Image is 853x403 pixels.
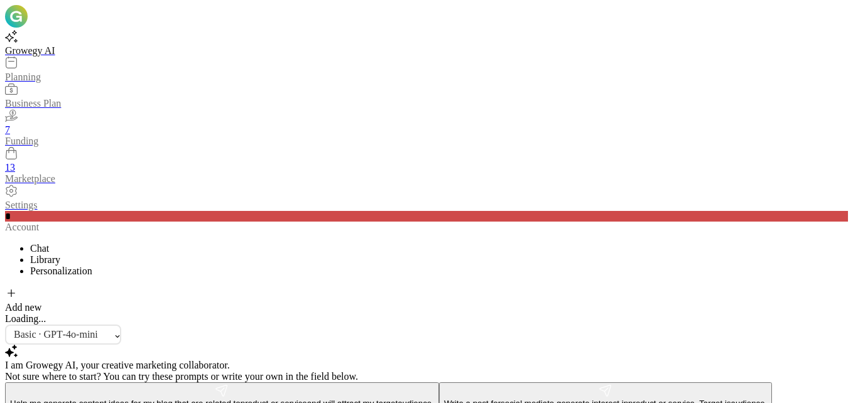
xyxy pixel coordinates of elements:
div: I am Growegy AI, your creative marketing collaborator. [5,360,848,371]
div: Business Plan [5,98,848,109]
a: Growegy AI [5,30,848,56]
li: Chat [30,243,848,254]
div: Settings [5,200,848,211]
div: Account [5,222,848,233]
div: *Account [5,211,848,233]
span: 7 [5,124,10,135]
li: Library [30,254,848,266]
a: 7Funding [5,109,848,147]
a: Settings [5,185,848,211]
div: Planning [5,72,848,83]
div: Marketplace [5,173,848,185]
span: Loading... [5,313,46,324]
div: Basic · GPT‑4o‑mini [14,328,114,341]
div: Not sure where to start? You can try these prompts or write your own in the field below. [5,371,848,382]
a: 13Marketplace [5,147,848,185]
span: Add new [5,302,41,313]
div: Growegy AI [5,45,848,56]
a: Business Plan [5,83,848,109]
a: Planning [5,56,848,83]
li: Personalization [30,266,848,277]
span: 13 [5,162,15,173]
div: Funding [5,136,848,147]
